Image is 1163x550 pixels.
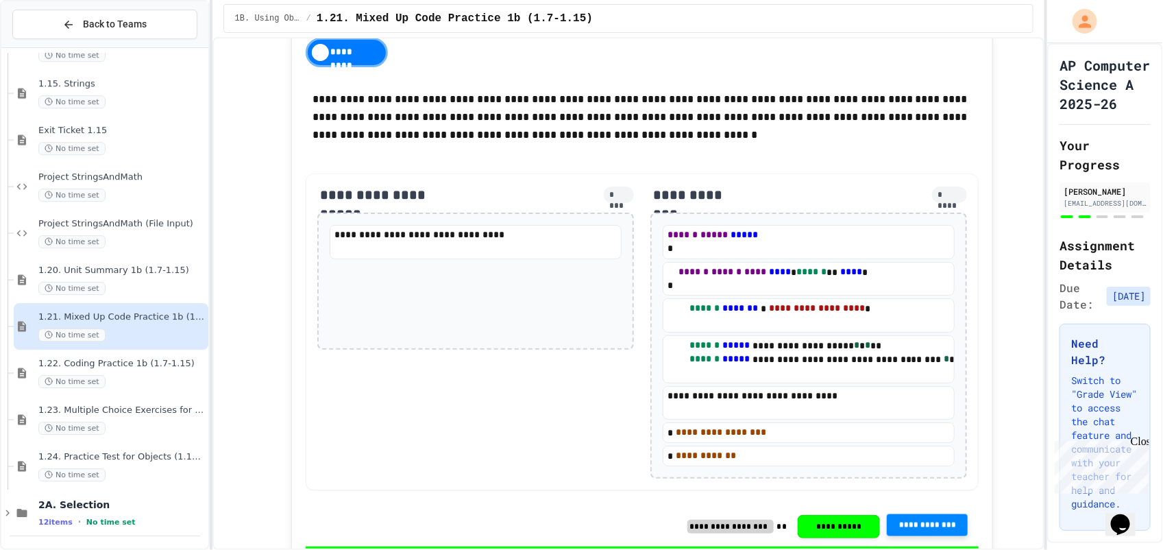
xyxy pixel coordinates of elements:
[1107,287,1151,306] span: [DATE]
[38,95,106,108] span: No time set
[1060,280,1101,313] span: Due Date:
[1058,5,1101,37] div: My Account
[38,468,106,481] span: No time set
[38,405,206,416] span: 1.23. Multiple Choice Exercises for Unit 1b (1.9-1.15)
[1060,56,1151,113] h1: AP Computer Science A 2025-26
[38,235,106,248] span: No time set
[1071,374,1139,511] p: Switch to "Grade View" to access the chat feature and communicate with your teacher for help and ...
[78,516,81,527] span: •
[1071,335,1139,368] h3: Need Help?
[38,422,106,435] span: No time set
[1064,198,1147,208] div: [EMAIL_ADDRESS][DOMAIN_NAME]
[38,375,106,388] span: No time set
[38,142,106,155] span: No time set
[38,328,106,342] span: No time set
[38,218,206,230] span: Project StringsAndMath (File Input)
[38,282,106,295] span: No time set
[306,13,311,24] span: /
[38,49,106,62] span: No time set
[38,189,106,202] span: No time set
[86,518,136,527] span: No time set
[38,125,206,136] span: Exit Ticket 1.15
[38,265,206,276] span: 1.20. Unit Summary 1b (1.7-1.15)
[12,10,197,39] button: Back to Teams
[317,10,593,27] span: 1.21. Mixed Up Code Practice 1b (1.7-1.15)
[1060,136,1151,174] h2: Your Progress
[38,78,206,90] span: 1.15. Strings
[235,13,301,24] span: 1B. Using Objects
[1060,236,1151,274] h2: Assignment Details
[1064,185,1147,198] div: [PERSON_NAME]
[1049,435,1149,494] iframe: chat widget
[38,171,206,183] span: Project StringsAndMath
[1105,495,1149,536] iframe: chat widget
[38,451,206,463] span: 1.24. Practice Test for Objects (1.12-1.14)
[38,518,73,527] span: 12 items
[5,5,95,87] div: Chat with us now!Close
[38,499,206,511] span: 2A. Selection
[38,358,206,370] span: 1.22. Coding Practice 1b (1.7-1.15)
[38,311,206,323] span: 1.21. Mixed Up Code Practice 1b (1.7-1.15)
[83,17,147,32] span: Back to Teams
